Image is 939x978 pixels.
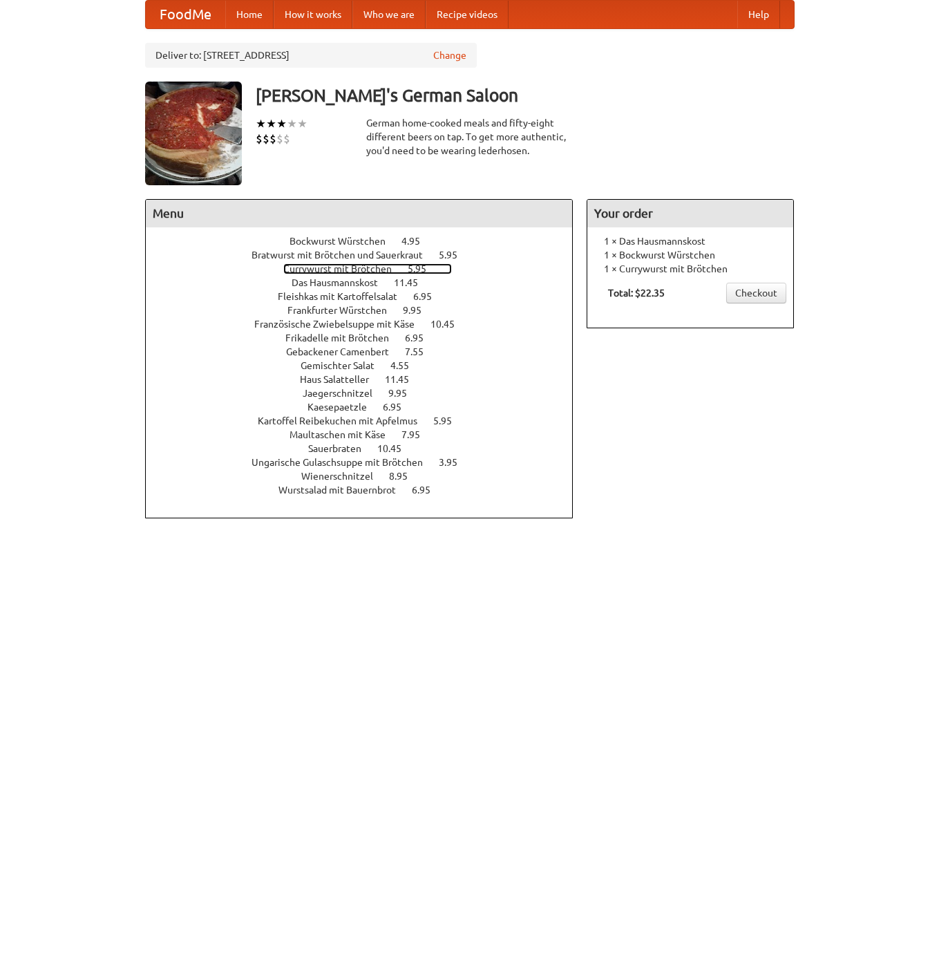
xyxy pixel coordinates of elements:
[433,48,466,62] a: Change
[266,116,276,131] li: ★
[737,1,780,28] a: Help
[594,262,786,276] li: 1 × Currywurst mit Brötchen
[283,263,406,274] span: Currywurst mit Brötchen
[290,429,399,440] span: Maultaschen mit Käse
[269,131,276,147] li: $
[290,429,446,440] a: Maultaschen mit Käse 7.95
[301,471,387,482] span: Wienerschnitzel
[297,116,307,131] li: ★
[225,1,274,28] a: Home
[608,288,665,299] b: Total: $22.35
[352,1,426,28] a: Who we are
[301,360,388,371] span: Gemischter Salat
[394,277,432,288] span: 11.45
[439,457,471,468] span: 3.95
[283,263,452,274] a: Currywurst mit Brötchen 5.95
[263,131,269,147] li: $
[286,346,449,357] a: Gebackener Camenbert 7.55
[389,471,421,482] span: 8.95
[252,457,483,468] a: Ungarische Gulaschsuppe mit Brötchen 3.95
[283,131,290,147] li: $
[256,116,266,131] li: ★
[252,250,483,261] a: Bratwurst mit Brötchen und Sauerkraut 5.95
[278,291,457,302] a: Fleishkas mit Kartoffelsalat 6.95
[285,332,403,344] span: Frikadelle mit Brötchen
[366,116,573,158] div: German home-cooked meals and fifty-eight different beers on tap. To get more authentic, you'd nee...
[254,319,428,330] span: Französische Zwiebelsuppe mit Käse
[307,402,427,413] a: Kaesepaetzle 6.95
[377,443,415,454] span: 10.45
[287,116,297,131] li: ★
[278,291,411,302] span: Fleishkas mit Kartoffelsalat
[412,485,444,496] span: 6.95
[307,402,381,413] span: Kaesepaetzle
[401,429,434,440] span: 7.95
[258,415,477,426] a: Kartoffel Reibekuchen mit Apfelmus 5.95
[403,305,435,316] span: 9.95
[308,443,375,454] span: Sauerbraten
[726,283,786,303] a: Checkout
[287,305,447,316] a: Frankfurter Würstchen 9.95
[383,402,415,413] span: 6.95
[594,248,786,262] li: 1 × Bockwurst Würstchen
[300,374,435,385] a: Haus Salatteller 11.45
[433,415,466,426] span: 5.95
[146,1,225,28] a: FoodMe
[278,485,410,496] span: Wurstsalad mit Bauernbrot
[401,236,434,247] span: 4.95
[388,388,421,399] span: 9.95
[413,291,446,302] span: 6.95
[426,1,509,28] a: Recipe videos
[145,82,242,185] img: angular.jpg
[405,332,437,344] span: 6.95
[301,360,435,371] a: Gemischter Salat 4.55
[278,485,456,496] a: Wurstsalad mit Bauernbrot 6.95
[405,346,437,357] span: 7.55
[276,131,283,147] li: $
[276,116,287,131] li: ★
[385,374,423,385] span: 11.45
[587,200,793,227] h4: Your order
[254,319,480,330] a: Französische Zwiebelsuppe mit Käse 10.45
[301,471,433,482] a: Wienerschnitzel 8.95
[308,443,427,454] a: Sauerbraten 10.45
[303,388,433,399] a: Jaegerschnitzel 9.95
[145,43,477,68] div: Deliver to: [STREET_ADDRESS]
[146,200,573,227] h4: Menu
[285,332,449,344] a: Frikadelle mit Brötchen 6.95
[300,374,383,385] span: Haus Salatteller
[408,263,440,274] span: 5.95
[292,277,392,288] span: Das Hausmannskost
[290,236,399,247] span: Bockwurst Würstchen
[287,305,401,316] span: Frankfurter Würstchen
[439,250,471,261] span: 5.95
[258,415,431,426] span: Kartoffel Reibekuchen mit Apfelmus
[252,457,437,468] span: Ungarische Gulaschsuppe mit Brötchen
[274,1,352,28] a: How it works
[430,319,468,330] span: 10.45
[286,346,403,357] span: Gebackener Camenbert
[256,131,263,147] li: $
[256,82,795,109] h3: [PERSON_NAME]'s German Saloon
[390,360,423,371] span: 4.55
[594,234,786,248] li: 1 × Das Hausmannskost
[292,277,444,288] a: Das Hausmannskost 11.45
[290,236,446,247] a: Bockwurst Würstchen 4.95
[303,388,386,399] span: Jaegerschnitzel
[252,250,437,261] span: Bratwurst mit Brötchen und Sauerkraut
